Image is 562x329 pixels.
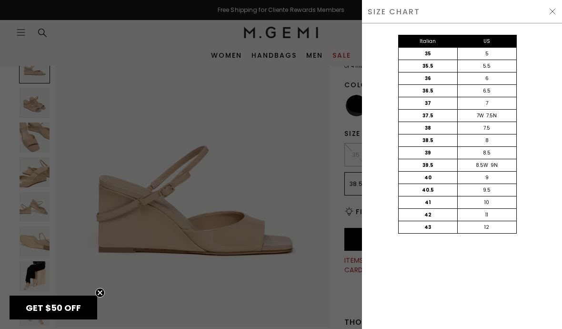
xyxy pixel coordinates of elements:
[399,221,458,233] div: 43
[399,110,458,122] div: 37.5
[399,172,458,184] div: 40
[399,97,458,109] div: 37
[457,72,516,84] div: 6
[486,112,497,120] div: 7.5N
[457,35,516,47] div: US
[399,35,458,47] div: Italian
[476,162,488,169] div: 8.5W
[457,60,516,72] div: 5.5
[399,122,458,134] div: 38
[457,172,516,184] div: 9
[399,159,458,171] div: 39.5
[457,97,516,109] div: 7
[10,296,97,319] div: GET $50 OFFClose teaser
[399,196,458,208] div: 41
[399,184,458,196] div: 40.5
[26,302,81,314] span: GET $50 OFF
[457,134,516,146] div: 8
[399,85,458,97] div: 36.5
[477,112,484,120] div: 7W
[95,288,105,298] button: Close teaser
[491,162,498,169] div: 9N
[457,85,516,97] div: 6.5
[457,48,516,60] div: 5
[399,147,458,159] div: 39
[549,8,556,15] img: Hide Drawer
[399,48,458,60] div: 35
[457,147,516,159] div: 8.5
[457,196,516,208] div: 10
[399,134,458,146] div: 38.5
[457,209,516,221] div: 11
[399,209,458,221] div: 42
[457,122,516,134] div: 7.5
[399,60,458,72] div: 35.5
[457,184,516,196] div: 9.5
[399,72,458,84] div: 36
[457,221,516,233] div: 12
